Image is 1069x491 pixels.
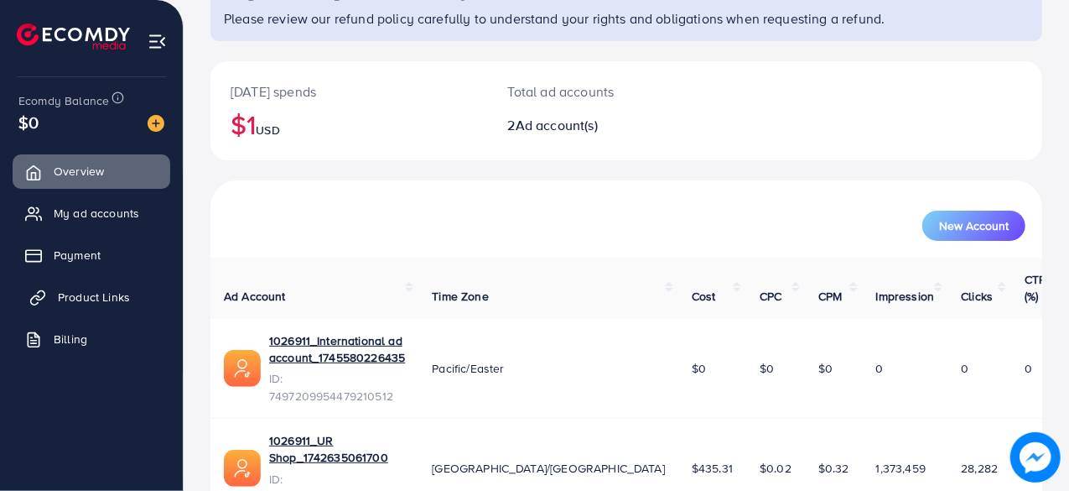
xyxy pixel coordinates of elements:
a: Billing [13,322,170,356]
span: Impression [876,288,935,305]
span: $0.32 [818,460,849,477]
a: Product Links [13,280,170,314]
a: Overview [13,154,170,188]
a: 1026911_International ad account_1745580226435 [269,332,405,367]
span: Clicks [961,288,993,305]
p: [DATE] spends [231,81,468,102]
span: CPC [760,288,781,305]
span: Time Zone [432,288,488,305]
span: Pacific/Easter [432,360,504,377]
span: Product Links [58,289,130,306]
span: $0 [818,360,833,377]
span: Overview [54,163,104,180]
img: menu [148,32,167,51]
img: image [1010,432,1061,483]
span: 0 [876,360,884,377]
a: My ad accounts [13,196,170,230]
span: ID: 7497209954479210512 [269,370,405,405]
span: $0.02 [760,460,791,477]
span: Billing [54,331,87,347]
span: Ad account(s) [516,116,598,134]
span: My ad accounts [54,205,139,222]
span: $0 [760,360,774,377]
span: 0 [961,360,968,377]
span: $435.31 [692,460,733,477]
span: CPM [818,288,842,305]
a: 1026911_UR Shop_1742635061700 [269,432,405,467]
p: Total ad accounts [508,81,676,102]
span: $0 [692,360,706,377]
span: $0 [18,110,39,134]
p: Please review our refund policy carefully to understand your rights and obligations when requesti... [224,8,1032,29]
button: New Account [922,211,1025,241]
span: [GEOGRAPHIC_DATA]/[GEOGRAPHIC_DATA] [432,460,665,477]
span: Cost [692,288,716,305]
span: Ecomdy Balance [18,92,109,109]
img: logo [17,24,130,50]
h2: $1 [231,108,468,140]
img: ic-ads-acc.e4c84228.svg [224,450,261,487]
span: Payment [54,247,101,264]
span: Ad Account [224,288,286,305]
span: CTR (%) [1025,271,1046,305]
span: 1,373,459 [876,460,926,477]
img: image [148,115,164,132]
img: ic-ads-acc.e4c84228.svg [224,350,261,387]
span: 0 [1025,360,1032,377]
h2: 2 [508,118,676,133]
span: New Account [939,220,1009,232]
span: 28,282 [961,460,998,477]
a: Payment [13,238,170,272]
span: USD [256,122,279,138]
